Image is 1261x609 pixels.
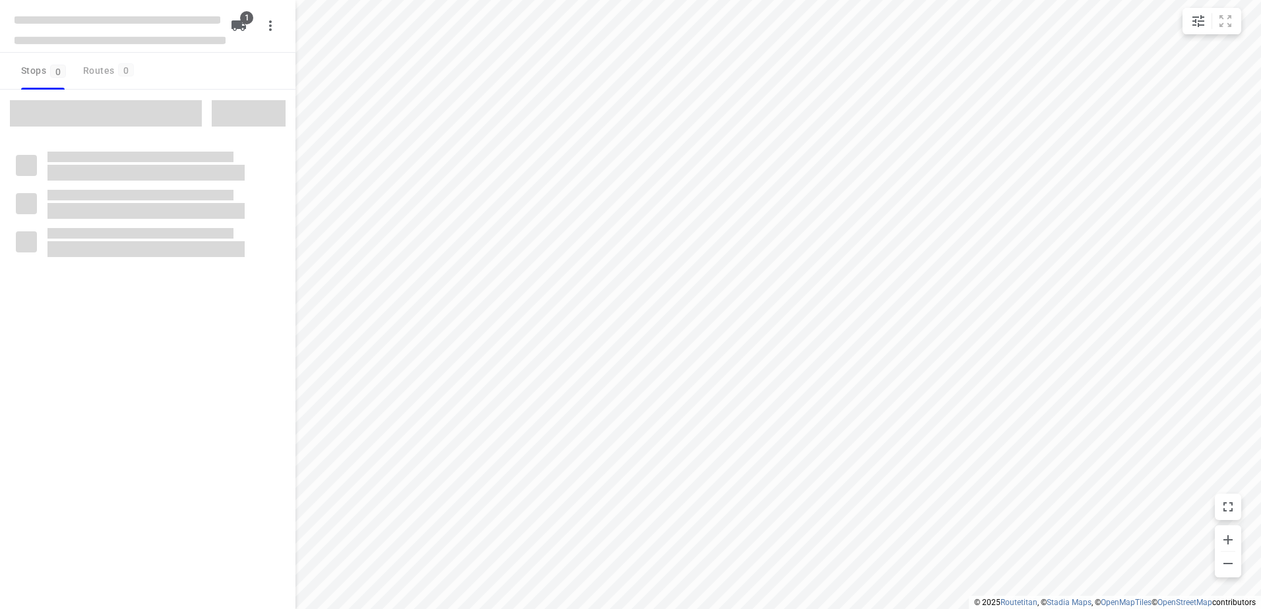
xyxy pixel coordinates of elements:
[1185,8,1212,34] button: Map settings
[974,598,1256,607] li: © 2025 , © , © © contributors
[1000,598,1037,607] a: Routetitan
[1101,598,1152,607] a: OpenMapTiles
[1183,8,1241,34] div: small contained button group
[1157,598,1212,607] a: OpenStreetMap
[1047,598,1092,607] a: Stadia Maps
